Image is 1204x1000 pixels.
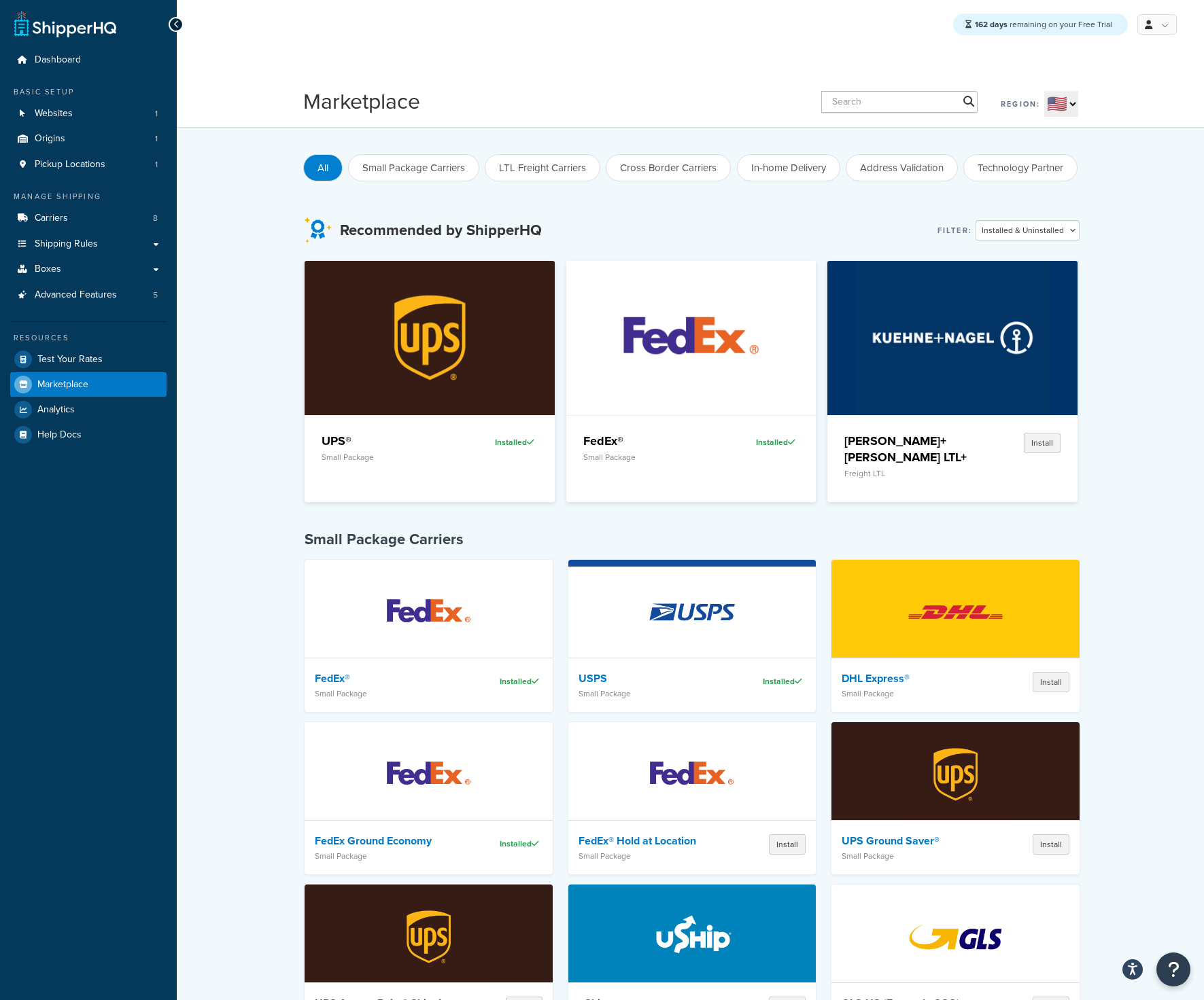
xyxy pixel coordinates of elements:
p: Freight LTL [844,469,974,478]
img: uShip [632,889,751,984]
li: Websites [10,101,167,126]
a: Kuehne+Nagel LTL+[PERSON_NAME]+[PERSON_NAME] LTL+Freight LTLInstall [827,261,1078,502]
p: Small Package [315,851,455,861]
button: In-home Delivery [737,154,840,181]
span: Boxes [35,264,61,275]
strong: 162 days [975,18,1008,31]
a: Advanced Features5 [10,283,167,308]
div: Manage Shipping [10,191,167,202]
span: Pickup Locations [35,159,105,171]
p: Small Package [579,851,719,861]
a: DHL Express®DHL Express®Small PackageInstall [831,560,1080,712]
p: Small Package [579,689,719,698]
span: Websites [35,108,73,120]
span: 1 [155,159,158,171]
p: Small Package [322,452,451,462]
h4: USPS [579,672,719,685]
span: Carriers [35,213,68,224]
span: 8 [153,213,158,224]
h4: UPS Ground Saver® [842,834,982,848]
img: UPS Access Point® Shipping [369,889,488,984]
a: Origins1 [10,126,167,151]
button: LTL Freight Carriers [485,154,600,181]
img: UPS Ground Saver® [896,727,1015,822]
div: Installed [461,433,538,452]
img: GLS-US (Formerly GSO) [896,889,1015,984]
span: Shipping Rules [35,238,98,250]
div: Resources [10,332,167,344]
span: remaining on your Free Trial [975,18,1112,31]
h4: FedEx® Hold at Location [579,834,719,848]
div: Installed [729,672,806,691]
a: UPS Ground Saver®UPS Ground Saver®Small PackageInstall [831,722,1080,874]
p: Small Package [842,851,982,861]
h1: Marketplace [303,86,420,117]
a: Test Your Rates [10,347,167,372]
div: Installed [466,672,543,691]
p: Small Package [315,689,455,698]
h3: Recommended by ShipperHQ [340,222,542,238]
h4: FedEx Ground Economy [315,834,455,848]
span: Advanced Features [35,289,117,301]
li: Origins [10,126,167,151]
li: Advanced Features [10,283,167,308]
a: FedEx® Hold at LocationFedEx® Hold at LocationSmall PackageInstall [568,722,816,874]
a: UPS®UPS®Small PackageInstalled [305,261,555,502]
span: Marketplace [37,379,88,391]
a: Marketplace [10,372,167,397]
img: UPS® [334,261,526,414]
button: Address Validation [846,154,958,181]
img: FedEx Ground Economy [369,727,488,822]
span: 1 [155,133,158,145]
img: DHL Express® [896,565,1015,660]
p: Small Package [583,452,712,462]
button: Install [1024,433,1061,453]
span: Origins [35,133,65,145]
h4: FedEx® [583,433,712,449]
button: Install [769,834,806,855]
span: Analytics [37,404,75,416]
label: Region: [1001,94,1040,113]
h4: Small Package Carriers [305,529,1080,550]
a: Websites1 [10,101,167,126]
a: Dashboard [10,48,167,73]
a: USPSUSPSSmall PackageInstalled [568,560,816,712]
img: FedEx® Hold at Location [632,727,751,822]
div: Installed [466,834,543,853]
label: Filter: [938,221,972,240]
img: USPS [632,565,751,660]
img: FedEx® [369,565,488,660]
span: 5 [153,289,158,301]
a: FedEx®FedEx®Small PackageInstalled [305,560,553,712]
img: FedEx® [595,261,787,414]
a: Carriers8 [10,206,167,231]
a: Pickup Locations1 [10,152,167,177]
div: Installed [722,433,799,452]
span: 1 [155,108,158,120]
a: Analytics [10,397,167,422]
a: Shipping Rules [10,232,167,257]
button: Cross Border Carriers [606,154,731,181]
button: Install [1033,834,1069,855]
span: Help Docs [37,429,82,441]
a: FedEx®FedEx®Small PackageInstalled [566,261,816,502]
h4: FedEx® [315,672,455,685]
h4: DHL Express® [842,672,982,685]
input: Search [821,91,978,113]
a: Help Docs [10,423,167,447]
button: Small Package Carriers [348,154,479,181]
li: Carriers [10,206,167,231]
button: Technology Partner [963,154,1078,181]
a: Boxes [10,257,167,282]
img: Kuehne+Nagel LTL+ [857,261,1049,414]
button: Open Resource Center [1156,952,1190,986]
h4: UPS® [322,433,451,449]
span: Test Your Rates [37,354,103,365]
div: Basic Setup [10,86,167,98]
a: FedEx Ground EconomyFedEx Ground EconomySmall PackageInstalled [305,722,553,874]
